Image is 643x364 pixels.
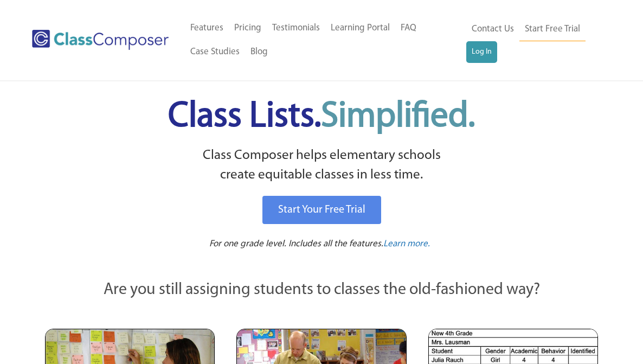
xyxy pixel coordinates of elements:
a: Contact Us [466,17,519,41]
span: For one grade level. Includes all the features. [209,239,383,248]
a: Blog [245,40,273,64]
a: Features [185,16,229,40]
nav: Header Menu [185,16,466,64]
a: Case Studies [185,40,245,64]
a: Learn more. [383,238,430,251]
a: Testimonials [267,16,325,40]
a: Learning Portal [325,16,395,40]
span: Simplified. [321,99,475,135]
a: Start Your Free Trial [262,196,381,224]
nav: Header Menu [466,17,603,63]
span: Start Your Free Trial [278,205,365,215]
a: Pricing [229,16,267,40]
img: Class Composer [32,30,169,50]
a: Start Free Trial [519,17,586,42]
a: FAQ [395,16,422,40]
a: Log In [466,41,497,63]
span: Learn more. [383,239,430,248]
p: Are you still assigning students to classes the old-fashioned way? [45,278,598,302]
p: Class Composer helps elementary schools create equitable classes in less time. [43,146,600,186]
span: Class Lists. [168,99,475,135]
